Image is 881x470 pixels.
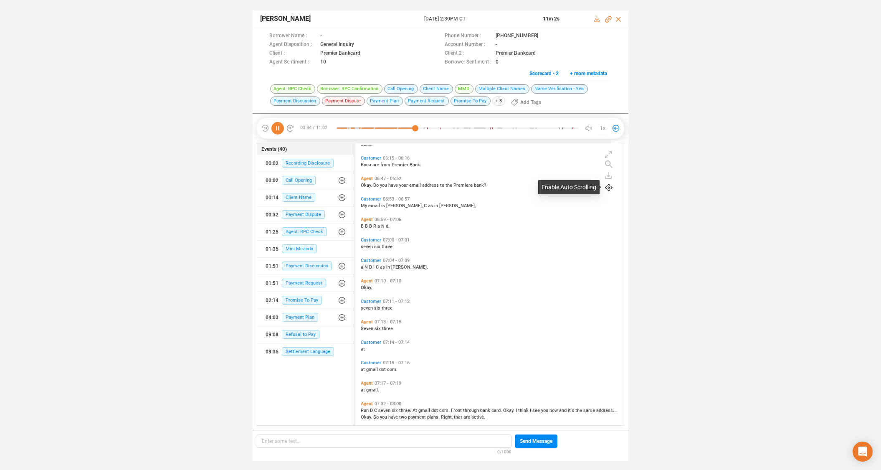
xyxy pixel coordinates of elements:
[543,16,559,22] span: 11m 2s
[409,183,422,188] span: email
[361,408,370,413] span: Run
[359,145,624,424] div: grid
[282,244,317,253] span: Mini Miranda
[266,157,278,170] div: 00:02
[541,408,549,413] span: you
[257,206,354,223] button: 00:32Payment Dispute
[386,264,391,270] span: in
[380,162,392,168] span: from
[451,408,463,413] span: Front
[463,414,471,420] span: are
[282,347,334,356] span: Settlement Language
[381,224,386,229] span: N
[392,162,410,168] span: Premier
[422,183,440,188] span: address
[269,49,316,58] span: Client :
[381,360,411,366] span: 07:15 - 07:16
[257,258,354,274] button: 01:51Payment Discussion
[365,224,369,229] span: B
[361,387,366,393] span: at
[257,172,354,189] button: 00:02Call Opening
[491,408,503,413] span: card.
[282,262,332,270] span: Payment Discussion
[516,408,518,413] span: I
[266,174,278,187] div: 00:02
[532,408,541,413] span: see
[374,408,378,413] span: C
[575,408,583,413] span: the
[596,408,617,413] span: address...
[454,414,463,420] span: that
[266,277,278,290] div: 01:51
[361,203,368,208] span: My
[361,183,373,188] span: Okay.
[257,224,354,240] button: 01:25Agent: RPC Check
[366,367,379,372] span: gmail
[497,448,511,455] span: 0/1000
[418,408,431,413] span: gmail
[269,58,316,67] span: Agent Sentiment :
[266,311,278,324] div: 04:03
[597,122,608,134] button: 1x
[266,225,278,239] div: 01:25
[376,264,380,270] span: C
[361,326,375,331] span: Seven
[373,264,376,270] span: I
[266,259,278,273] div: 01:51
[515,434,557,448] button: Send Message
[399,408,413,413] span: three.
[445,49,491,58] span: Client 2 :
[282,159,334,168] span: Recording Disclosure
[369,224,373,229] span: B
[391,264,428,270] span: [PERSON_NAME],
[399,183,409,188] span: your
[381,237,411,243] span: 07:00 - 07:01
[525,67,563,80] button: Scorecard • 2
[471,414,485,420] span: active.
[266,191,278,204] div: 00:14
[266,242,278,256] div: 01:35
[373,319,403,325] span: 07:13 - 07:15
[374,244,382,249] span: six
[361,414,373,420] span: Okay.
[377,224,381,229] span: a
[270,97,320,106] span: Payment Discussion
[282,193,315,202] span: Client Name
[382,305,392,311] span: three
[317,84,382,94] span: Borrower: RPC Confirmation
[853,442,873,462] div: Open Intercom Messenger
[257,189,354,206] button: 00:14Client Name
[361,360,381,366] span: Customer
[474,183,486,188] span: bank?
[386,224,390,229] span: d.
[257,309,354,326] button: 04:03Payment Plan
[375,326,382,331] span: six
[463,408,480,413] span: through
[361,346,365,352] span: at
[381,203,386,208] span: is
[427,414,441,420] span: plans.
[266,328,278,341] div: 09:08
[440,183,446,188] span: to
[322,97,365,106] span: Payment Dispute
[361,217,373,222] span: Agent
[445,32,491,41] span: Phone Number :
[368,203,381,208] span: email
[369,264,373,270] span: D
[372,162,380,168] span: are
[424,203,428,208] span: C
[260,14,311,24] span: [PERSON_NAME]
[270,84,315,94] span: Agent: RPC Check
[373,183,380,188] span: Do
[520,96,541,109] span: Add Tags
[361,367,366,372] span: at
[379,367,387,372] span: dot
[266,208,278,221] div: 00:32
[373,414,380,420] span: So
[361,278,373,284] span: Agent
[373,224,377,229] span: R
[257,292,354,309] button: 02:14Promise To Pay
[361,155,381,161] span: Customer
[373,278,403,284] span: 07:10 - 07:10
[365,264,369,270] span: N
